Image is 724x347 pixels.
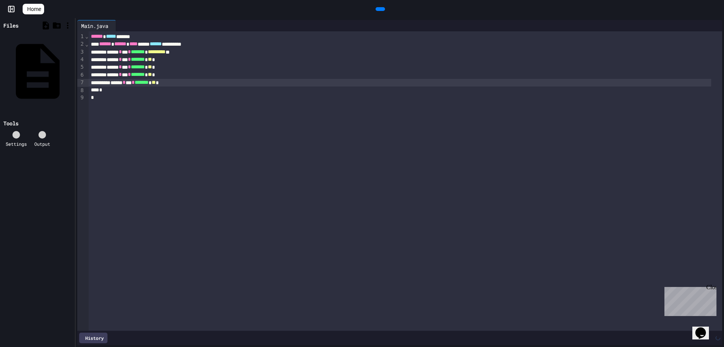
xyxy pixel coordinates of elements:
div: 5 [77,63,85,71]
span: Fold line [85,41,89,47]
div: Main.java [77,22,112,30]
div: Main.java [77,20,116,31]
iframe: chat widget [661,284,716,316]
div: 7 [77,79,85,86]
div: 8 [77,87,85,94]
span: Fold line [85,33,89,39]
div: Chat with us now!Close [3,3,52,48]
div: 3 [77,48,85,56]
div: Output [34,140,50,147]
div: Settings [6,140,27,147]
div: History [79,333,107,343]
iframe: chat widget [692,317,716,339]
div: Files [3,22,18,29]
span: Home [27,5,41,13]
div: 9 [77,94,85,102]
div: 4 [77,56,85,63]
a: Home [23,4,44,14]
div: 2 [77,40,85,48]
div: Tools [3,119,18,127]
div: 6 [77,71,85,79]
div: 1 [77,33,85,40]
